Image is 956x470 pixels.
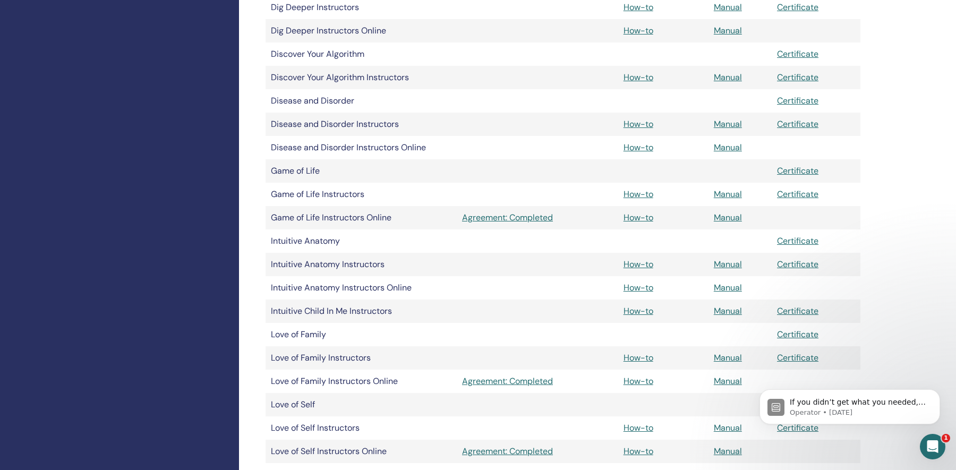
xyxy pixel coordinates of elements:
a: Certificate [777,72,818,83]
td: Love of Family [266,323,457,346]
a: How-to [624,375,653,387]
td: Discover Your Algorithm Instructors [266,66,457,89]
a: Manual [714,212,742,223]
a: Certificate [777,189,818,200]
a: How-to [624,446,653,457]
a: Certificate [777,329,818,340]
a: Agreement: Completed [462,375,613,388]
a: How-to [624,118,653,130]
a: How-to [624,212,653,223]
td: Discover Your Algorithm [266,42,457,66]
td: Love of Family Instructors Online [266,370,457,393]
a: Agreement: Completed [462,445,613,458]
a: Agreement: Completed [462,211,613,224]
td: Dig Deeper Instructors Online [266,19,457,42]
a: Certificate [777,165,818,176]
td: Disease and Disorder Instructors [266,113,457,136]
td: Love of Self Instructors [266,416,457,440]
a: Manual [714,2,742,13]
td: Game of Life Instructors Online [266,206,457,229]
a: How-to [624,142,653,153]
a: How-to [624,25,653,36]
a: How-to [624,259,653,270]
a: Manual [714,72,742,83]
a: Manual [714,305,742,317]
td: Intuitive Anatomy Instructors [266,253,457,276]
a: Certificate [777,2,818,13]
a: How-to [624,305,653,317]
td: Love of Family Instructors [266,346,457,370]
iframe: Intercom notifications message [744,367,956,441]
a: Certificate [777,95,818,106]
a: Manual [714,282,742,293]
a: Certificate [777,259,818,270]
a: Certificate [777,305,818,317]
a: How-to [624,2,653,13]
a: How-to [624,72,653,83]
span: 1 [942,434,950,442]
a: How-to [624,282,653,293]
a: How-to [624,422,653,433]
a: Manual [714,25,742,36]
a: Certificate [777,48,818,59]
a: Manual [714,142,742,153]
a: Certificate [777,235,818,246]
a: Manual [714,446,742,457]
a: Certificate [777,118,818,130]
a: Manual [714,375,742,387]
td: Love of Self Instructors Online [266,440,457,463]
a: How-to [624,189,653,200]
a: Manual [714,259,742,270]
a: Manual [714,118,742,130]
td: Disease and Disorder Instructors Online [266,136,457,159]
td: Game of Life Instructors [266,183,457,206]
td: Love of Self [266,393,457,416]
td: Game of Life [266,159,457,183]
td: Intuitive Anatomy [266,229,457,253]
a: Certificate [777,352,818,363]
td: Intuitive Child In Me Instructors [266,300,457,323]
td: Intuitive Anatomy Instructors Online [266,276,457,300]
a: Manual [714,352,742,363]
a: Manual [714,189,742,200]
td: Disease and Disorder [266,89,457,113]
a: Manual [714,422,742,433]
a: How-to [624,352,653,363]
iframe: Intercom live chat [920,434,945,459]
